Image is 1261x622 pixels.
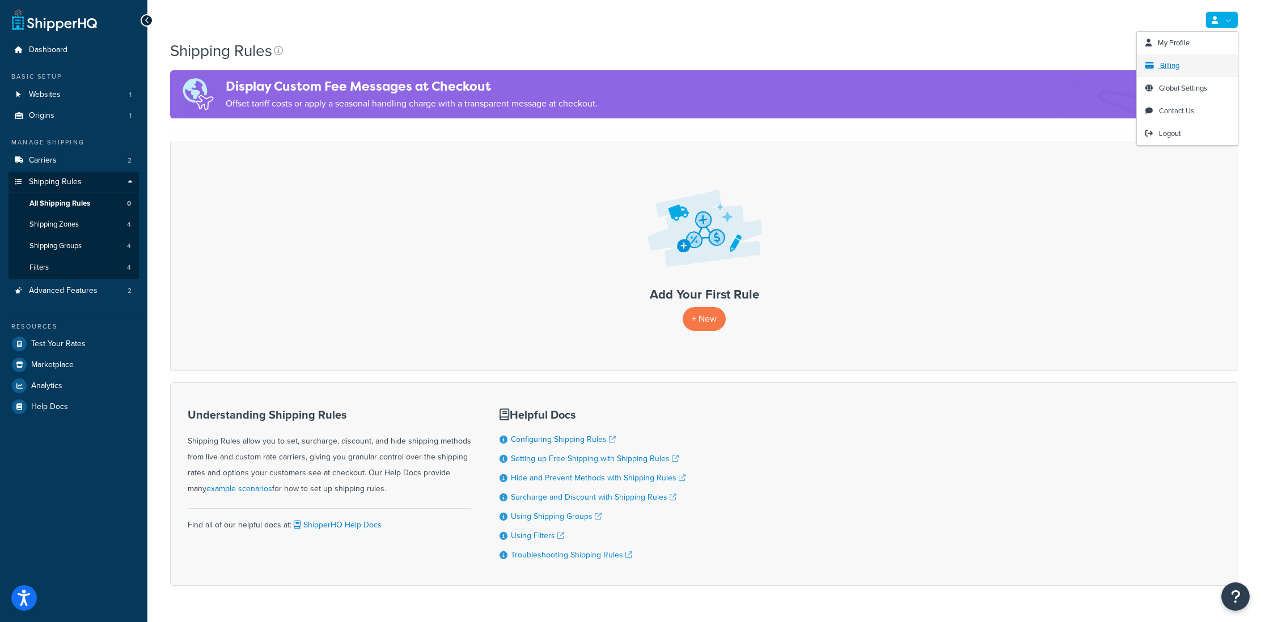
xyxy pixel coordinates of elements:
a: Hide and Prevent Methods with Shipping Rules [511,472,685,484]
span: Carriers [29,156,57,165]
h3: Add Your First Rule [182,288,1226,301]
li: Websites [9,84,139,105]
a: Websites 1 [9,84,139,105]
h3: Helpful Docs [500,408,685,421]
a: Contact Us [1137,100,1238,122]
span: Dashboard [29,45,67,55]
h1: Shipping Rules [170,40,272,62]
div: Shipping Rules allow you to set, surcharge, discount, and hide shipping methods from live and cus... [188,408,471,497]
a: Billing [1137,54,1238,77]
span: Websites [29,90,61,100]
span: 2 [128,156,132,165]
span: Billing [1160,60,1179,71]
li: Shipping Groups [9,236,139,257]
span: Global Settings [1159,83,1207,93]
li: Shipping Rules [9,172,139,279]
li: All Shipping Rules [9,193,139,214]
span: Logout [1159,128,1181,139]
a: Shipping Rules [9,172,139,193]
a: Troubleshooting Shipping Rules [511,549,632,561]
span: Shipping Zones [29,220,79,229]
a: ShipperHQ Home [12,8,97,31]
span: 4 [127,241,131,251]
p: + New [683,307,726,330]
span: 1 [129,90,132,100]
div: Basic Setup [9,72,139,82]
a: ShipperHQ Help Docs [291,519,382,531]
a: My Profile [1137,32,1238,54]
span: 0 [127,199,131,208]
h3: Understanding Shipping Rules [188,408,471,421]
a: Setting up Free Shipping with Shipping Rules [511,453,679,465]
div: Find all of our helpful docs at: [188,508,471,533]
span: Filters [29,263,49,272]
a: Shipping Groups 4 [9,236,139,257]
span: Shipping Rules [29,177,82,187]
li: Shipping Zones [9,214,139,235]
span: Advanced Features [29,286,98,296]
span: 1 [129,111,132,121]
a: Marketplace [9,355,139,375]
span: 2 [128,286,132,296]
span: Marketplace [31,360,74,370]
a: Logout [1137,122,1238,145]
h4: Display Custom Fee Messages at Checkout [226,77,598,96]
span: Help Docs [31,402,68,412]
li: Origins [9,105,139,126]
a: Dashboard [9,40,139,61]
span: Origins [29,111,54,121]
li: Filters [9,257,139,278]
span: All Shipping Rules [29,199,90,208]
a: Configuring Shipping Rules [511,433,616,445]
a: Using Shipping Groups [511,510,602,522]
a: Help Docs [9,397,139,417]
a: All Shipping Rules 0 [9,193,139,214]
a: Origins 1 [9,105,139,126]
p: Offset tariff costs or apply a seasonal handling charge with a transparent message at checkout. [226,96,598,112]
button: Open Resource Center [1221,582,1250,611]
a: Advanced Features 2 [9,280,139,301]
a: Test Your Rates [9,334,139,354]
li: Advanced Features [9,280,139,301]
div: Manage Shipping [9,138,139,147]
span: Analytics [31,381,62,391]
a: Using Filters [511,530,564,542]
a: Global Settings [1137,77,1238,100]
span: Contact Us [1159,105,1194,116]
a: Analytics [9,376,139,396]
a: Shipping Zones 4 [9,214,139,235]
span: 4 [127,220,131,229]
li: Carriers [9,150,139,171]
a: example scenarios [206,483,272,495]
a: Carriers 2 [9,150,139,171]
span: My Profile [1158,37,1190,48]
span: Test Your Rates [31,339,86,349]
a: Surcharge and Discount with Shipping Rules [511,491,676,503]
a: Filters 4 [9,257,139,278]
span: Shipping Groups [29,241,82,251]
span: 4 [127,263,131,272]
div: Resources [9,322,139,331]
img: duties-banner-06bc72dcb5fe05cb3f9472aba00be2ae8eb53ab6f0d8bb03d382ba314ac3c341.png [170,70,226,118]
